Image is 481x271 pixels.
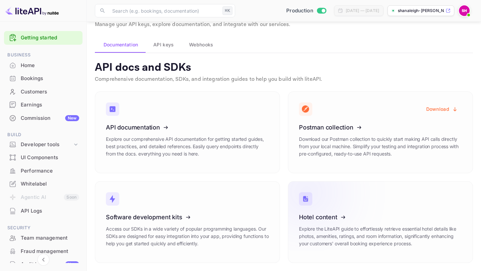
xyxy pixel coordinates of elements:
div: Earnings [4,98,83,111]
div: Getting started [4,31,83,45]
a: Audit logsNew [4,258,83,270]
a: Software development kitsAccess our SDKs in a wide variety of popular programming languages. Our ... [95,181,280,263]
div: Team management [4,232,83,245]
a: Performance [4,165,83,177]
div: Developer tools [21,141,72,149]
img: Shanaleigh Hebbard [459,5,470,16]
div: Team management [21,234,79,242]
a: Customers [4,85,83,98]
a: Team management [4,232,83,244]
div: Commission [21,114,79,122]
input: Search (e.g. bookings, documentation) [108,4,220,17]
a: Hotel contentExplore the LiteAPI guide to effortlessly retrieve essential hotel details like phot... [288,181,473,263]
div: Customers [21,88,79,96]
p: Manage your API keys, explore documentation, and integrate with our services. [95,21,473,29]
div: Audit logs [21,261,79,268]
div: API Logs [21,207,79,215]
span: Business [4,51,83,59]
a: Getting started [21,34,79,42]
a: Fraud management [4,245,83,257]
div: Bookings [21,75,79,82]
div: [DATE] — [DATE] [346,8,379,14]
div: ⌘K [222,6,232,15]
button: Collapse navigation [37,254,49,266]
a: Bookings [4,72,83,84]
div: Home [4,59,83,72]
div: New [65,115,79,121]
div: Developer tools [4,139,83,151]
a: API Logs [4,205,83,217]
a: Earnings [4,98,83,111]
div: Customers [4,85,83,98]
span: Production [286,7,313,15]
h3: API documentation [106,124,269,131]
h3: Postman collection [299,124,462,131]
div: Whitelabel [21,180,79,188]
p: Explore our comprehensive API documentation for getting started guides, best practices, and detai... [106,135,269,158]
button: Download [422,103,462,116]
div: UI Components [21,154,79,162]
a: CommissionNew [4,112,83,124]
img: LiteAPI logo [5,5,59,16]
p: Access our SDKs in a wide variety of popular programming languages. Our SDKs are designed for eas... [106,225,269,247]
span: Webhooks [189,41,213,49]
p: Download our Postman collection to quickly start making API calls directly from your local machin... [299,135,462,158]
div: account-settings tabs [95,37,473,53]
div: Earnings [21,101,79,109]
div: Switch to Sandbox mode [284,7,329,15]
span: Security [4,224,83,232]
a: Home [4,59,83,71]
span: API keys [153,41,174,49]
div: Fraud management [21,248,79,255]
a: UI Components [4,151,83,164]
span: Documentation [104,41,138,49]
div: New [65,261,79,267]
div: API Logs [4,205,83,218]
div: Performance [21,167,79,175]
span: Build [4,131,83,139]
p: Comprehensive documentation, SDKs, and integration guides to help you build with liteAPI. [95,75,473,83]
p: shanaleigh-[PERSON_NAME]-nzr... [398,8,444,14]
h3: Software development kits [106,214,269,221]
div: CommissionNew [4,112,83,125]
div: Performance [4,165,83,178]
a: API documentationExplore our comprehensive API documentation for getting started guides, best pra... [95,91,280,173]
a: Whitelabel [4,178,83,190]
div: Whitelabel [4,178,83,191]
div: Home [21,62,79,69]
p: API docs and SDKs [95,61,473,74]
